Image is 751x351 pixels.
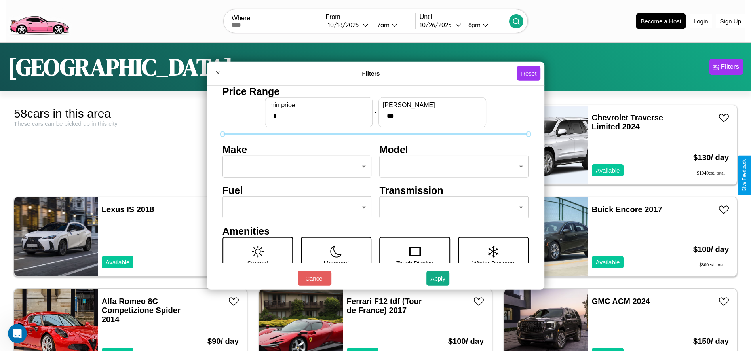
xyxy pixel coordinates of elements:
[420,21,455,28] div: 10 / 26 / 2025
[347,297,422,315] a: Ferrari F12 tdf (Tour de France) 2017
[6,4,72,37] img: logo
[472,257,514,268] p: Winter Package
[464,21,483,28] div: 8pm
[373,21,392,28] div: 7am
[426,271,449,286] button: Apply
[741,159,747,192] div: Give Feedback
[636,13,686,29] button: Become a Host
[383,101,482,108] label: [PERSON_NAME]
[693,237,729,262] h3: $ 100 / day
[325,21,371,29] button: 10/18/2025
[102,297,181,324] a: Alfa Romeo 8C Competizione Spider 2014
[222,184,372,196] h4: Fuel
[420,13,509,21] label: Until
[222,225,529,237] h4: Amenities
[14,107,247,120] div: 58 cars in this area
[14,120,247,127] div: These cars can be picked up in this city.
[222,144,372,155] h4: Make
[102,205,154,214] a: Lexus IS 2018
[596,257,620,268] p: Available
[592,113,663,131] a: Chevrolet Traverse Limited 2024
[222,85,529,97] h4: Price Range
[596,165,620,176] p: Available
[328,21,363,28] div: 10 / 18 / 2025
[396,257,433,268] p: Touch Display
[462,21,509,29] button: 8pm
[716,14,745,28] button: Sign Up
[693,145,729,170] h3: $ 130 / day
[380,184,529,196] h4: Transmission
[232,15,321,22] label: Where
[269,101,368,108] label: min price
[324,257,349,268] p: Moonroof
[693,170,729,176] div: $ 1040 est. total
[380,144,529,155] h4: Model
[592,297,650,305] a: GMC ACM 2024
[693,262,729,268] div: $ 800 est. total
[709,59,743,75] button: Filters
[592,205,662,214] a: Buick Encore 2017
[225,70,517,77] h4: Filters
[690,14,712,28] button: Login
[721,63,739,71] div: Filters
[375,107,376,118] p: -
[8,51,233,83] h1: [GEOGRAPHIC_DATA]
[106,257,130,268] p: Available
[247,257,268,268] p: Sunroof
[8,324,27,343] iframe: Intercom live chat
[517,66,540,81] button: Reset
[371,21,415,29] button: 7am
[298,271,331,286] button: Cancel
[325,13,415,21] label: From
